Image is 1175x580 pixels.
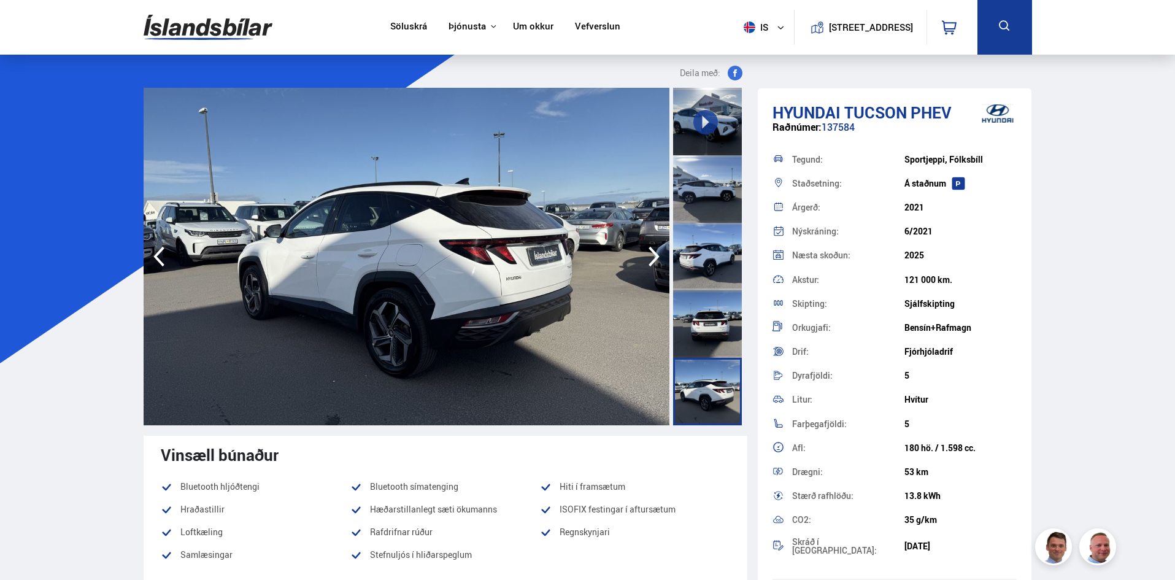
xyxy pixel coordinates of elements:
[904,226,1017,236] div: 6/2021
[904,419,1017,429] div: 5
[904,347,1017,357] div: Fjórhjóladrif
[792,347,904,356] div: Drif:
[792,203,904,212] div: Árgerð:
[904,179,1017,188] div: Á staðnum
[449,21,486,33] button: Þjónusta
[1037,530,1074,567] img: FbJEzSuNWCJXmdc-.webp
[792,179,904,188] div: Staðsetning:
[792,323,904,332] div: Orkugjafi:
[540,525,730,539] li: Regnskynjari
[801,10,920,45] a: [STREET_ADDRESS]
[144,88,669,425] img: 3064692.jpeg
[904,299,1017,309] div: Sjálfskipting
[792,371,904,380] div: Dyrafjöldi:
[675,66,747,80] button: Deila með:
[792,468,904,476] div: Drægni:
[772,101,841,123] span: Hyundai
[739,21,769,33] span: is
[904,515,1017,525] div: 35 g/km
[540,479,730,494] li: Hiti í framsætum
[792,227,904,236] div: Nýskráning:
[540,502,730,517] li: ISOFIX festingar í aftursætum
[904,467,1017,477] div: 53 km
[792,420,904,428] div: Farþegafjöldi:
[350,479,540,494] li: Bluetooth símatenging
[144,7,272,47] img: G0Ugv5HjCgRt.svg
[904,541,1017,551] div: [DATE]
[513,21,553,34] a: Um okkur
[792,276,904,284] div: Akstur:
[973,95,1022,133] img: brand logo
[575,21,620,34] a: Vefverslun
[904,155,1017,164] div: Sportjeppi, Fólksbíll
[350,525,540,539] li: Rafdrifnar rúður
[792,251,904,260] div: Næsta skoðun:
[834,22,909,33] button: [STREET_ADDRESS]
[904,491,1017,501] div: 13.8 kWh
[844,101,952,123] span: Tucson PHEV
[161,547,350,562] li: Samlæsingar
[772,122,1017,145] div: 137584
[739,9,794,45] button: is
[904,275,1017,285] div: 121 000 km.
[792,492,904,500] div: Stærð rafhlöðu:
[904,250,1017,260] div: 2025
[1081,530,1118,567] img: siFngHWaQ9KaOqBr.png
[390,21,427,34] a: Söluskrá
[904,371,1017,381] div: 5
[161,525,350,539] li: Loftkæling
[904,323,1017,333] div: Bensín+Rafmagn
[792,155,904,164] div: Tegund:
[904,443,1017,453] div: 180 hö. / 1.598 cc.
[904,395,1017,404] div: Hvítur
[904,203,1017,212] div: 2021
[792,444,904,452] div: Afl:
[792,395,904,404] div: Litur:
[772,120,822,134] span: Raðnúmer:
[792,538,904,555] div: Skráð í [GEOGRAPHIC_DATA]:
[350,547,540,570] li: Stefnuljós í hliðarspeglum
[792,300,904,308] div: Skipting:
[10,5,47,42] button: Open LiveChat chat widget
[350,502,540,517] li: Hæðarstillanlegt sæti ökumanns
[161,479,350,494] li: Bluetooth hljóðtengi
[744,21,755,33] img: svg+xml;base64,PHN2ZyB4bWxucz0iaHR0cDovL3d3dy53My5vcmcvMjAwMC9zdmciIHdpZHRoPSI1MTIiIGhlaWdodD0iNT...
[680,66,720,80] span: Deila með:
[161,446,730,464] div: Vinsæll búnaður
[792,516,904,524] div: CO2:
[161,502,350,517] li: Hraðastillir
